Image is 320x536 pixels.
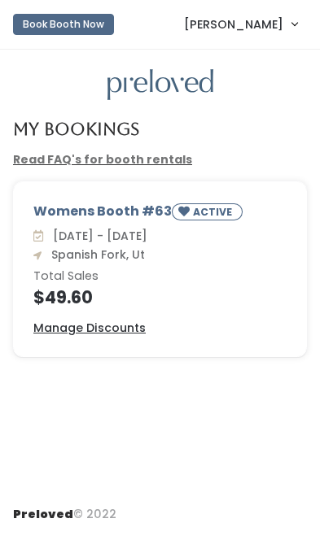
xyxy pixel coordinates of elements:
[33,320,146,337] a: Manage Discounts
[13,7,114,42] a: Book Booth Now
[193,205,235,219] small: ACTIVE
[33,270,287,283] h6: Total Sales
[33,320,146,336] u: Manage Discounts
[13,14,114,35] button: Book Booth Now
[13,493,116,523] div: © 2022
[46,228,147,244] span: [DATE] - [DATE]
[45,246,145,263] span: Spanish Fork, Ut
[33,202,287,227] div: Womens Booth #63
[107,69,213,101] img: preloved logo
[13,151,192,168] a: Read FAQ's for booth rentals
[13,120,139,138] h4: My Bookings
[33,288,287,307] h4: $49.60
[184,15,283,33] span: [PERSON_NAME]
[13,506,73,522] span: Preloved
[168,7,313,41] a: [PERSON_NAME]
